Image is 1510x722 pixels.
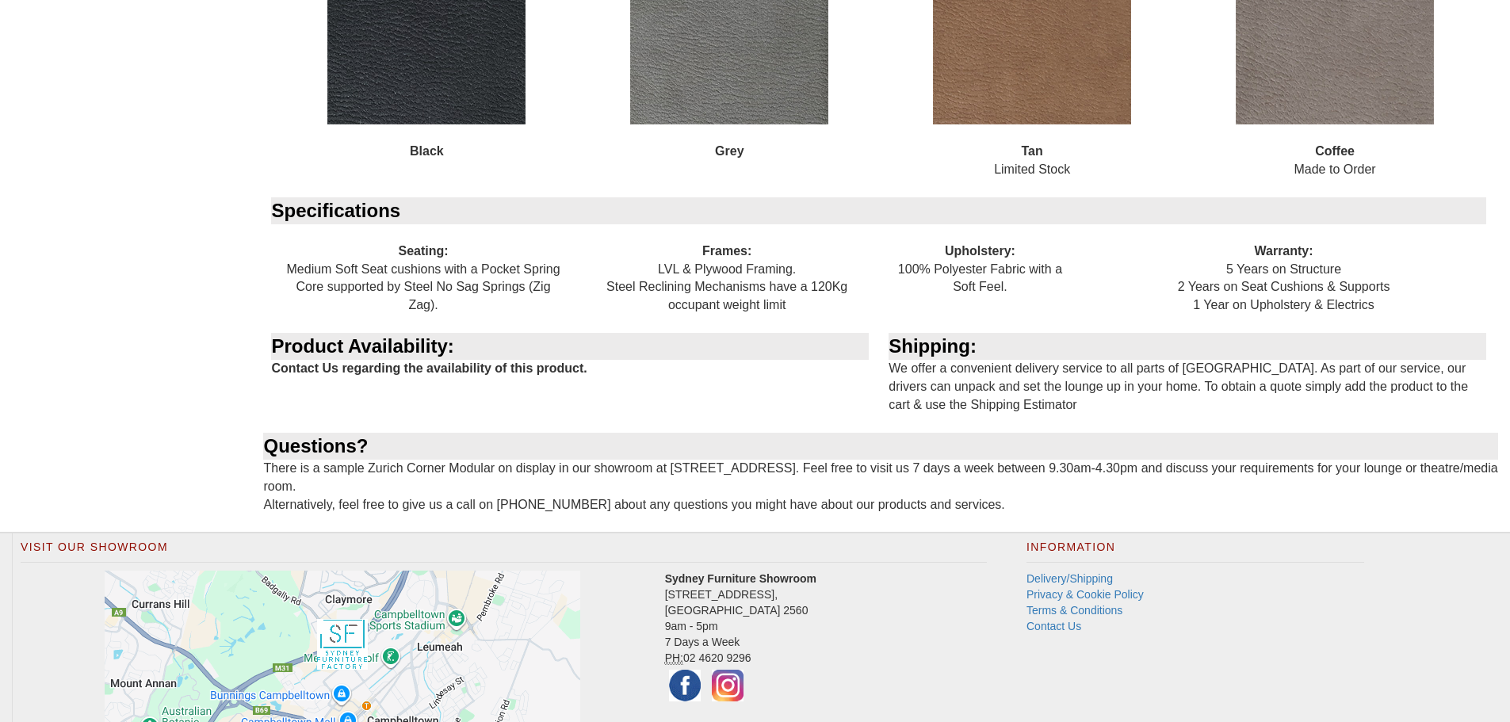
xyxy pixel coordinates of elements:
[271,333,869,360] div: Product Availability:
[398,244,448,258] b: Seating:
[575,224,879,333] div: LVL & Plywood Framing. Steel Reclining Mechanisms have a 120Kg occupant weight limit
[271,197,1486,224] div: Specifications
[665,651,683,665] abbr: Phone
[889,333,1486,360] div: Shipping:
[879,224,1081,315] div: 100% Polyester Fabric with a Soft Feel.
[1315,144,1355,158] b: Coffee
[1026,541,1364,562] h2: Information
[708,666,747,705] img: Instagram
[715,144,744,158] b: Grey
[702,244,751,258] b: Frames:
[881,333,1498,433] div: We offer a convenient delivery service to all parts of [GEOGRAPHIC_DATA]. As part of our service,...
[1026,588,1144,601] a: Privacy & Cookie Policy
[665,572,816,585] strong: Sydney Furniture Showroom
[665,666,705,705] img: Facebook
[271,224,575,333] div: Medium Soft Seat cushions with a Pocket Spring Core supported by Steel No Sag Springs (Zig Zag).
[945,244,1015,258] b: Upholstery:
[1081,224,1486,333] div: 5 Years on Structure 2 Years on Seat Cushions & Supports 1 Year on Upholstery & Electrics
[1255,244,1313,258] b: Warranty:
[1026,620,1081,632] a: Contact Us
[263,433,1498,460] div: Questions?
[1026,572,1113,585] a: Delivery/Shipping
[1026,604,1122,617] a: Terms & Conditions
[410,144,444,158] b: Black
[21,541,987,562] h2: Visit Our Showroom
[271,361,587,375] b: Contact Us regarding the availability of this product.
[1022,144,1043,158] b: Tan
